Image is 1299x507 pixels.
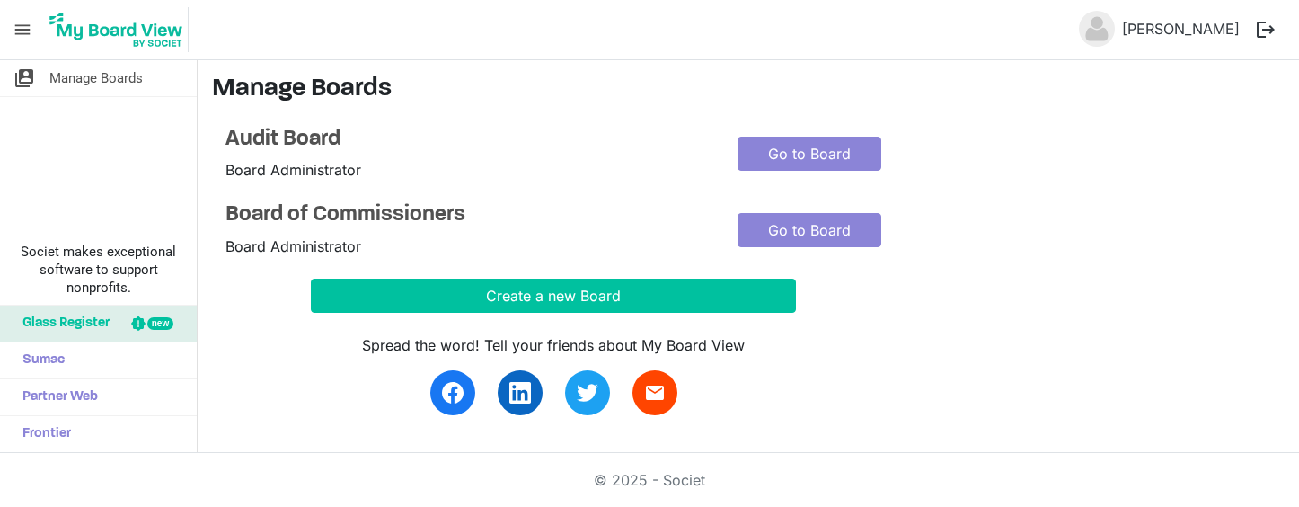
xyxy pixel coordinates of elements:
span: Board Administrator [225,237,361,255]
button: Create a new Board [311,279,796,313]
a: Go to Board [738,213,881,247]
a: Board of Commissioners [225,202,711,228]
img: twitter.svg [577,382,598,404]
span: menu [5,13,40,47]
a: email [632,370,677,415]
span: Frontier [13,416,71,452]
a: My Board View Logo [44,7,196,52]
img: My Board View Logo [44,7,189,52]
span: switch_account [13,60,35,96]
span: Sumac [13,342,65,378]
a: © 2025 - Societ [594,471,705,489]
span: Societ makes exceptional software to support nonprofits. [8,243,189,297]
span: Board Administrator [225,161,361,179]
a: Audit Board [225,127,711,153]
h3: Manage Boards [212,75,1285,105]
button: logout [1247,11,1285,49]
a: Go to Board [738,137,881,171]
a: [PERSON_NAME] [1115,11,1247,47]
span: Glass Register [13,306,110,342]
img: linkedin.svg [509,382,531,404]
div: Spread the word! Tell your friends about My Board View [311,334,796,356]
img: no-profile-picture.svg [1079,11,1115,47]
img: facebook.svg [442,382,464,404]
div: new [147,317,173,330]
span: Manage Boards [49,60,143,96]
span: Partner Web [13,379,98,415]
span: email [644,382,666,404]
